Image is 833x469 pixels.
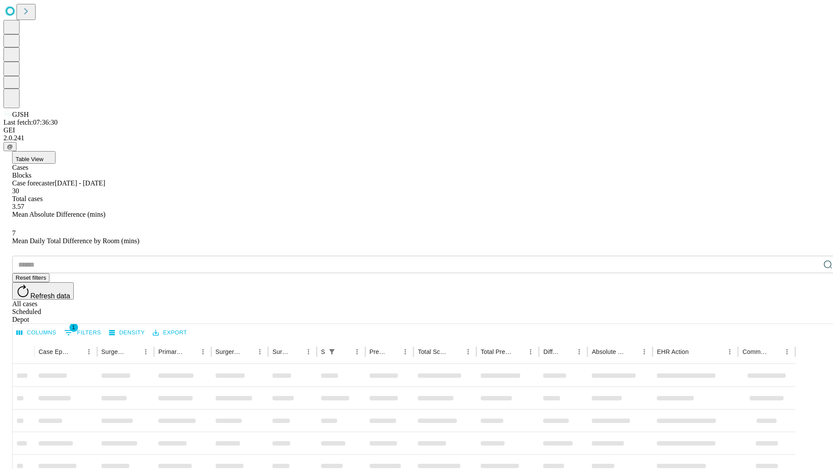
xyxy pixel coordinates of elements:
button: Sort [387,346,399,358]
button: Sort [689,346,702,358]
span: 30 [12,187,19,195]
button: Sort [242,346,254,358]
span: GJSH [12,111,29,118]
button: Menu [351,346,363,358]
div: Difference [543,348,560,355]
button: Menu [525,346,537,358]
button: Select columns [14,326,59,340]
button: Menu [254,346,266,358]
div: 1 active filter [326,346,338,358]
button: Sort [185,346,197,358]
button: Show filters [62,326,103,340]
div: Predicted In Room Duration [370,348,387,355]
button: Reset filters [12,273,49,282]
button: Menu [399,346,411,358]
span: 3.57 [12,203,24,210]
span: Total cases [12,195,43,202]
button: Sort [339,346,351,358]
span: Refresh data [30,292,70,300]
button: Sort [71,346,83,358]
button: Menu [197,346,209,358]
div: Surgery Name [216,348,241,355]
button: Menu [462,346,474,358]
div: Primary Service [158,348,184,355]
span: Mean Absolute Difference (mins) [12,211,105,218]
button: Sort [128,346,140,358]
button: Sort [290,346,302,358]
button: Sort [512,346,525,358]
div: Surgery Date [272,348,289,355]
span: Case forecaster [12,179,55,187]
button: Show filters [326,346,338,358]
button: Menu [781,346,793,358]
span: Mean Daily Total Difference by Room (mins) [12,237,139,244]
span: [DATE] - [DATE] [55,179,105,187]
button: Table View [12,151,56,164]
div: Scheduled In Room Duration [321,348,325,355]
button: Sort [450,346,462,358]
div: Absolute Difference [592,348,625,355]
button: Sort [561,346,573,358]
div: Surgeon Name [102,348,127,355]
button: Menu [83,346,95,358]
button: Density [107,326,147,340]
span: @ [7,143,13,150]
button: Menu [724,346,736,358]
button: Refresh data [12,282,74,300]
button: Menu [140,346,152,358]
span: Table View [16,156,43,162]
div: Case Epic Id [39,348,70,355]
button: Menu [638,346,650,358]
span: 1 [69,323,78,332]
button: @ [3,142,16,151]
span: 7 [12,229,16,237]
button: Export [151,326,189,340]
button: Sort [769,346,781,358]
div: Comments [742,348,767,355]
div: 2.0.241 [3,134,830,142]
div: GEI [3,126,830,134]
button: Menu [302,346,315,358]
button: Sort [626,346,638,358]
button: Menu [573,346,585,358]
span: Last fetch: 07:36:30 [3,119,58,126]
div: Total Predicted Duration [481,348,512,355]
span: Reset filters [16,274,46,281]
div: Total Scheduled Duration [418,348,449,355]
div: EHR Action [657,348,689,355]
